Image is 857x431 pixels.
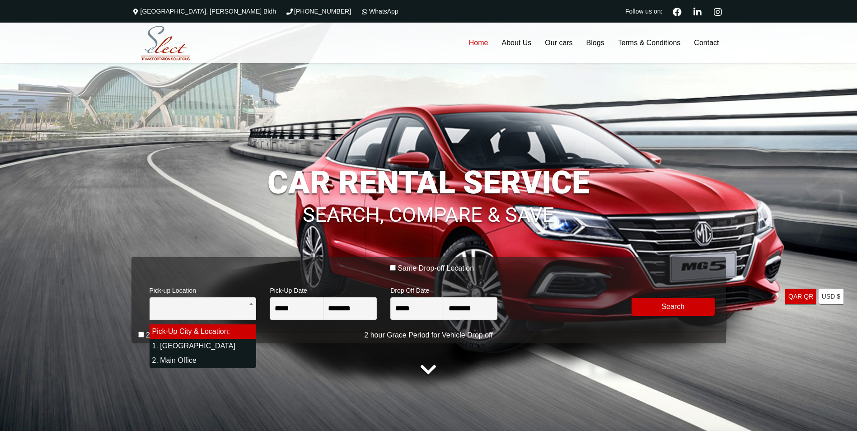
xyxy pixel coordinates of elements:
a: QAR QR [785,289,816,305]
a: Blogs [580,23,611,63]
a: Contact [687,23,726,63]
h1: CAR RENTAL SERVICE [131,167,726,198]
li: 1. [GEOGRAPHIC_DATA] [150,339,257,353]
span: Pick-Up Date [270,281,377,297]
span: Pick-up Location [150,281,257,297]
span: Pick-Up City & Location: [150,297,257,320]
button: Modify Search [632,298,715,316]
a: USD $ [819,289,843,305]
li: 2. Main Office [150,353,257,368]
a: Our cars [538,23,579,63]
span: Drop Off Date [390,281,497,297]
a: Facebook [669,6,685,16]
a: Terms & Conditions [611,23,688,63]
a: [PHONE_NUMBER] [285,8,351,15]
label: Same Drop-off Location [398,264,474,273]
p: 2 hour Grace Period for Vehicle Drop off [131,330,726,341]
a: WhatsApp [360,8,398,15]
h1: SEARCH, COMPARE & SAVE [131,191,726,225]
a: Linkedin [690,6,706,16]
label: 21 years and above [146,331,210,340]
a: Home [462,23,495,63]
li: Pick-Up City & Location: [150,324,257,339]
a: Instagram [710,6,726,16]
img: Select Rent a Car [134,24,197,63]
a: About Us [495,23,538,63]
